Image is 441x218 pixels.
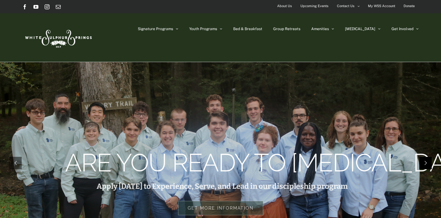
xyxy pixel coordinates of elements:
span: My WSS Account [368,2,395,11]
img: White Sulphur Springs Logo [22,23,94,52]
a: [MEDICAL_DATA] [345,13,381,44]
span: Signature Programs [138,27,173,31]
span: Youth Programs [189,27,217,31]
span: Contact Us [337,2,355,11]
span: Upcoming Events [300,2,329,11]
span: Group Retreats [273,27,300,31]
span: About Us [277,2,292,11]
span: Donate [404,2,415,11]
span: Bed & Breakfast [233,27,262,31]
nav: Main Menu [138,13,419,44]
a: Youth Programs [189,13,222,44]
span: Get Involved [391,27,413,31]
a: Bed & Breakfast [233,13,262,44]
rs-layer: Apply [DATE] to Experience, Serve, and Lead in our discipleship program [97,183,348,190]
a: Signature Programs [138,13,178,44]
a: Get Involved [391,13,419,44]
span: [MEDICAL_DATA] [345,27,375,31]
a: Amenities [311,13,334,44]
rs-layer: Get more information [178,201,263,215]
a: Group Retreats [273,13,300,44]
span: Amenities [311,27,329,31]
